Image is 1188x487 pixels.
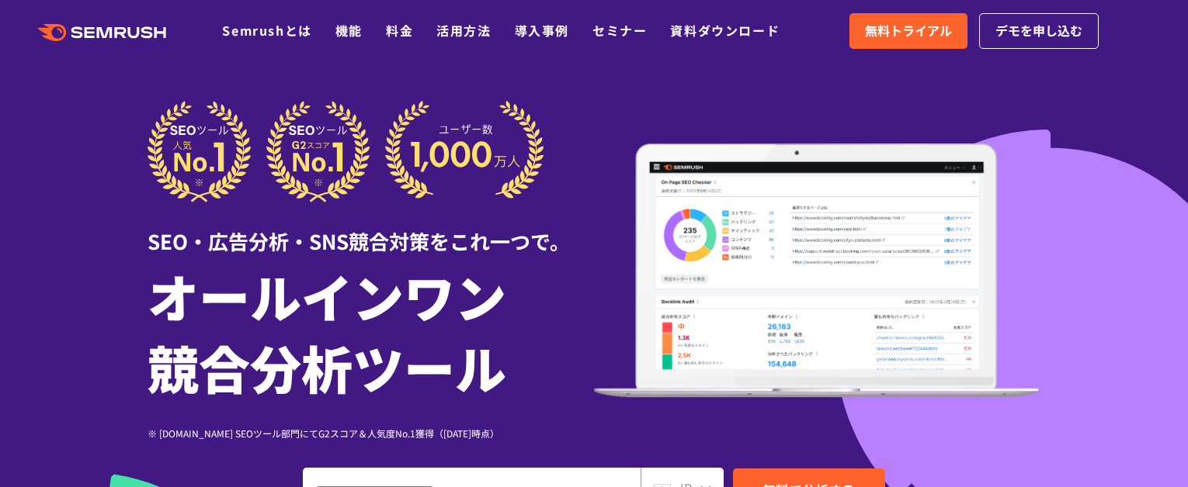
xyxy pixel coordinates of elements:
span: デモを申し込む [995,21,1082,41]
a: 無料トライアル [849,13,967,49]
a: 機能 [335,21,363,40]
a: セミナー [592,21,647,40]
a: デモを申し込む [979,13,1099,49]
a: 資料ダウンロード [670,21,780,40]
a: 料金 [386,21,413,40]
a: 導入事例 [515,21,569,40]
a: 活用方法 [436,21,491,40]
h1: オールインワン 競合分析ツール [148,260,594,402]
div: ※ [DOMAIN_NAME] SEOツール部門にてG2スコア＆人気度No.1獲得（[DATE]時点） [148,426,594,440]
a: Semrushとは [222,21,311,40]
div: SEO・広告分析・SNS競合対策をこれ一つで。 [148,202,594,256]
span: 無料トライアル [865,21,952,41]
